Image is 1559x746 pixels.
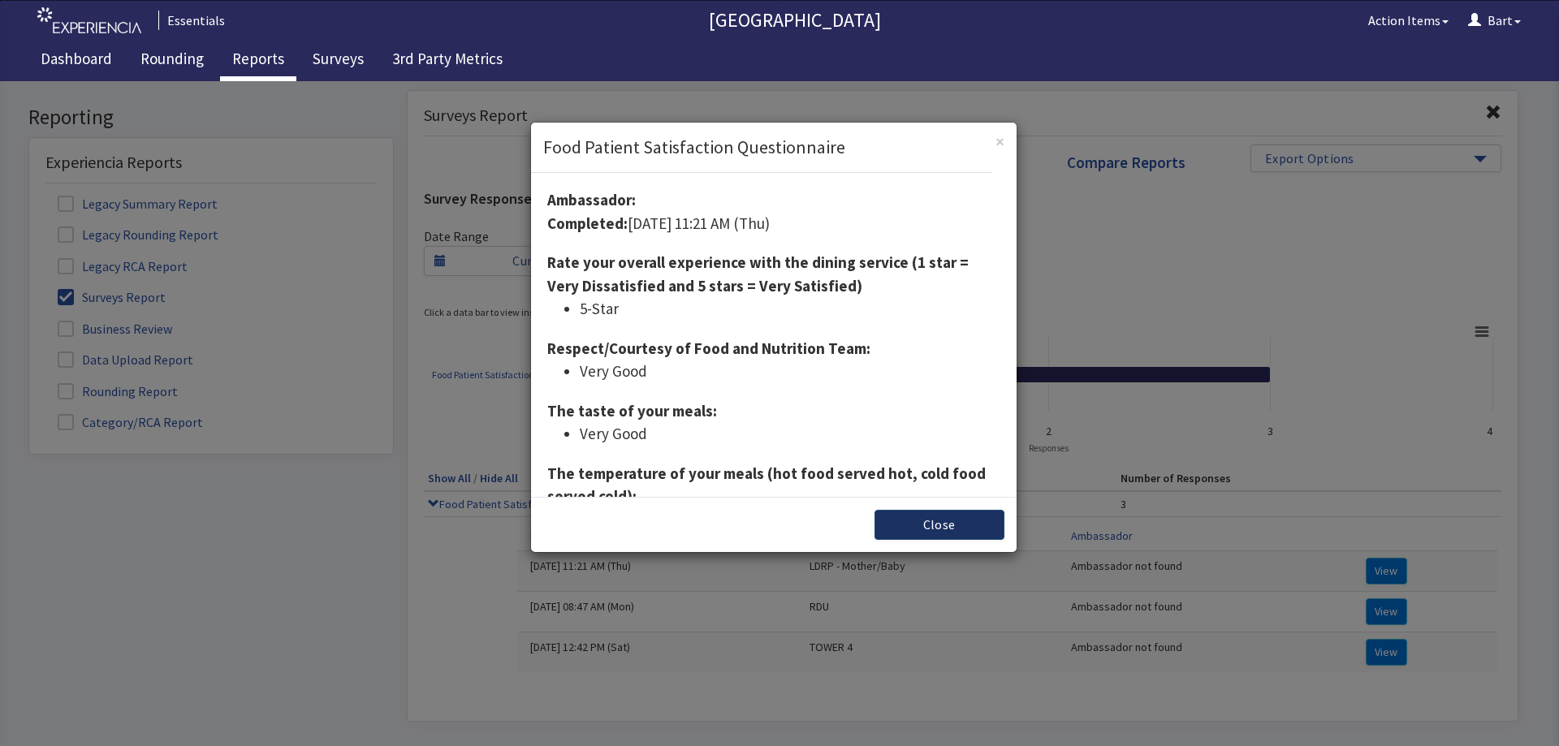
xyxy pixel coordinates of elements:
[547,109,636,128] strong: Ambassador:
[28,41,124,81] a: Dashboard
[37,7,141,34] img: experiencia_logo.png
[1458,4,1531,37] button: Bart
[547,382,986,425] strong: The temperature of your meals (hot food served hot, cold food served cold):
[543,103,1004,157] div: [DATE] 11:21 AM (Thu)
[231,7,1358,33] p: [GEOGRAPHIC_DATA]
[547,171,969,214] strong: Rate your overall experience with the dining service (1 star = Very Dissatisfied and 5 stars = Ve...
[158,11,225,30] div: Essentials
[995,52,1004,69] button: Close
[580,341,1000,364] li: Very Good
[128,41,216,81] a: Rounding
[543,54,995,79] h3: Food Patient Satisfaction Questionnaire
[547,257,870,277] strong: Respect/Courtesy of Food and Nutrition Team:
[547,132,628,152] strong: Completed:
[580,216,1000,239] li: 5-Star
[220,41,296,81] a: Reports
[1358,4,1458,37] button: Action Items
[875,429,1004,459] button: Close
[580,278,1000,302] li: Very Good
[547,320,717,339] strong: The taste of your meals:
[380,41,515,81] a: 3rd Party Metrics
[995,50,1004,71] span: ×
[300,41,376,81] a: Surveys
